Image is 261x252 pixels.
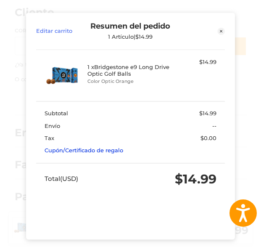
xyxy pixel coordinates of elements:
span: -- [212,122,216,129]
span: $14.99 [175,171,216,187]
span: Tax [45,135,54,141]
span: Total (USD) [45,175,78,183]
a: Cupón/Certificado de regalo [45,147,123,154]
span: $14.99 [199,110,216,117]
div: $14.99 [174,58,216,66]
div: 1 Artículo | $14.99 [83,33,177,40]
h4: 1 x Bridgestone e9 Long Drive Optic Golf Balls [87,64,171,77]
li: Color Optic Orange [87,78,171,85]
span: $0.00 [200,135,216,141]
div: Resumen del pedido [83,22,177,40]
span: Envío [45,122,60,129]
span: Subtotal [45,110,68,117]
a: Editar carrito [36,22,83,40]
